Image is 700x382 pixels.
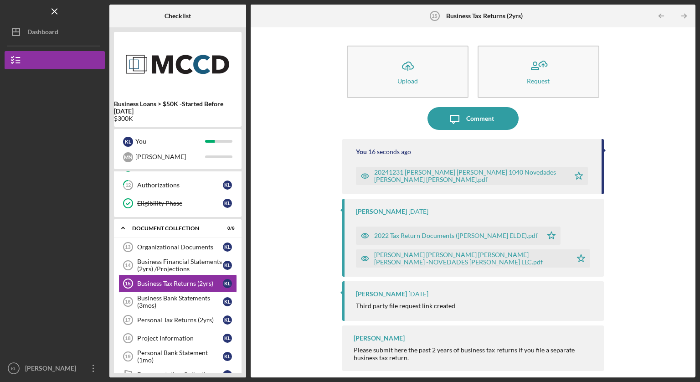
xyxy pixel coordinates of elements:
[125,299,130,305] tspan: 16
[125,182,131,188] tspan: 12
[123,152,133,162] div: M N
[137,335,223,342] div: Project Information
[356,302,455,310] div: Third party file request link created
[347,46,468,98] button: Upload
[114,36,242,91] img: Product logo
[397,77,418,84] div: Upload
[218,226,235,231] div: 0 / 8
[11,366,16,371] text: KL
[374,232,538,239] div: 2022 Tax Return Documents ([PERSON_NAME] ELDE).pdf
[118,311,237,329] a: 17Personal Tax Returns (2yrs)KL
[118,329,237,347] a: 18Project InformationKL
[125,336,130,341] tspan: 18
[356,290,407,298] div: [PERSON_NAME]
[432,13,437,19] tspan: 15
[223,334,232,343] div: K L
[446,12,523,20] b: Business Tax Returns (2yrs)
[527,77,550,84] div: Request
[223,181,232,190] div: K L
[118,347,237,366] a: 19Personal Bank Statement (1mo)KL
[356,167,588,185] button: 20241231 [PERSON_NAME] [PERSON_NAME] 1040 Novedades [PERSON_NAME] [PERSON_NAME].pdf
[223,243,232,252] div: K L
[137,316,223,324] div: Personal Tax Returns (2yrs)
[356,227,561,245] button: 2022 Tax Return Documents ([PERSON_NAME] ELDE).pdf
[466,107,494,130] div: Comment
[123,137,133,147] div: K L
[125,354,130,359] tspan: 19
[5,23,105,41] button: Dashboard
[118,293,237,311] a: 16Business Bank Statements (3mos)KL
[135,134,205,149] div: You
[137,371,223,378] div: Documentation Collection
[223,199,232,208] div: K L
[118,238,237,256] a: 13Organizational DocumentsKL
[27,23,58,43] div: Dashboard
[125,244,130,250] tspan: 13
[137,243,223,251] div: Organizational Documents
[137,181,223,189] div: Authorizations
[374,251,567,266] div: [PERSON_NAME] [PERSON_NAME] [PERSON_NAME] [PERSON_NAME] -NOVEDADES [PERSON_NAME] LLC.pdf
[408,208,428,215] time: 2025-08-18 17:30
[223,261,232,270] div: K L
[223,352,232,361] div: K L
[223,315,232,325] div: K L
[356,249,590,268] button: [PERSON_NAME] [PERSON_NAME] [PERSON_NAME] [PERSON_NAME] -NOVEDADES [PERSON_NAME] LLC.pdf
[356,208,407,215] div: [PERSON_NAME]
[478,46,599,98] button: Request
[368,148,411,155] time: 2025-09-15 20:17
[114,115,242,122] div: $300K
[118,176,237,194] a: 12AuthorizationsKL
[165,12,191,20] b: Checklist
[408,290,428,298] time: 2025-08-13 15:49
[137,280,223,287] div: Business Tax Returns (2yrs)
[132,226,212,231] div: Document Collection
[118,274,237,293] a: 15Business Tax Returns (2yrs)KL
[374,169,565,183] div: 20241231 [PERSON_NAME] [PERSON_NAME] 1040 Novedades [PERSON_NAME] [PERSON_NAME].pdf
[137,349,223,364] div: Personal Bank Statement (1mo)
[125,281,130,286] tspan: 15
[125,317,130,323] tspan: 17
[223,279,232,288] div: K L
[125,263,131,268] tspan: 14
[137,294,223,309] div: Business Bank Statements (3mos)
[118,256,237,274] a: 14Business Financial Statements (2yrs) /ProjectionsKL
[356,148,367,155] div: You
[135,149,205,165] div: [PERSON_NAME]
[223,370,232,379] div: K L
[118,158,237,176] a: Credit AuthorizationKL
[137,200,223,207] div: Eligibility Phase
[354,335,405,342] div: [PERSON_NAME]
[114,100,242,115] b: Business Loans > $50K -Started Before [DATE]
[137,258,223,273] div: Business Financial Statements (2yrs) /Projections
[223,297,232,306] div: K L
[427,107,519,130] button: Comment
[118,194,237,212] a: Eligibility PhaseKL
[5,359,105,377] button: KL[PERSON_NAME] [PERSON_NAME]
